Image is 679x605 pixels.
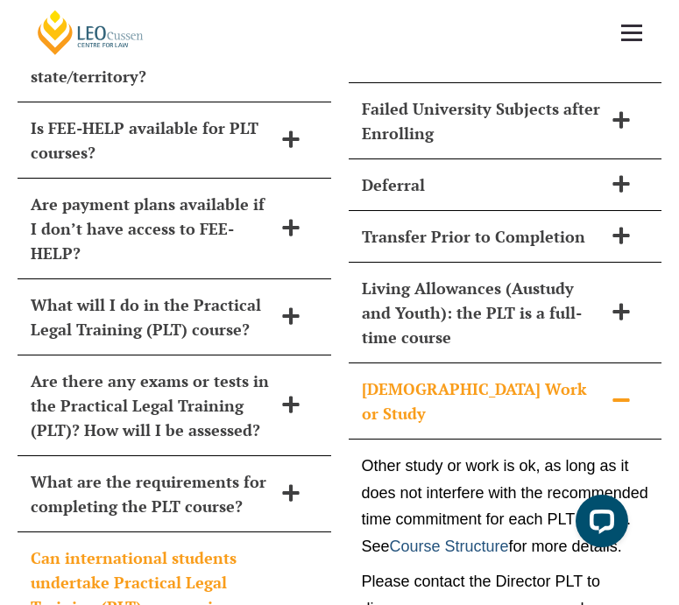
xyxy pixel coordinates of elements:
[31,469,272,518] h2: What are the requirements for completing the PLT course?
[362,376,604,426] h2: [DEMOGRAPHIC_DATA] Work or Study
[31,116,272,165] h2: Is FEE-HELP available for PLT courses?
[362,172,604,197] h2: Deferral
[31,192,272,265] h2: Are payment plans available if I don’t have access to FEE-HELP?
[35,9,146,56] a: [PERSON_NAME] Centre for Law
[31,369,272,442] h2: Are there any exams or tests in the Practical Legal Training (PLT)? How will I be assessed?
[362,276,604,349] h2: Living Allowances (Austudy and Youth): the PLT is a full-time course
[362,224,604,249] h2: Transfer Prior to Completion
[362,453,649,559] p: Other study or work is ok, as long as it does not interfere with the recommended time commitment ...
[362,96,604,145] h2: Failed University Subjects after Enrolling
[390,538,509,555] a: Course Structure
[562,488,635,561] iframe: LiveChat chat widget
[31,292,272,341] h2: What will I do in the Practical Legal Training (PLT) course?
